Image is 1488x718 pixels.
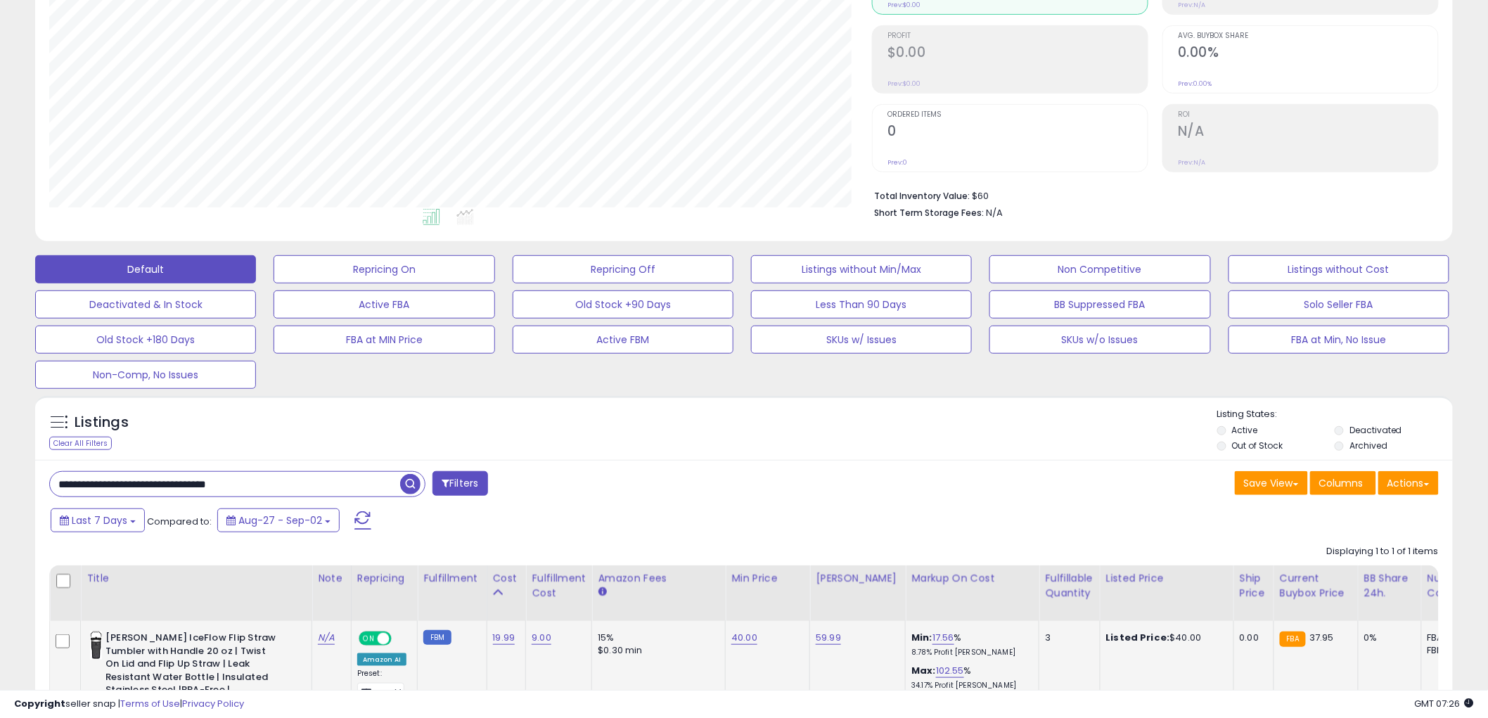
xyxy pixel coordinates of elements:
button: Repricing On [274,255,494,283]
b: Listed Price: [1106,631,1170,644]
div: Title [86,571,306,586]
small: Amazon Fees. [598,586,606,598]
small: Prev: 0 [887,158,907,167]
button: FBA at MIN Price [274,326,494,354]
div: [PERSON_NAME] [816,571,899,586]
a: Privacy Policy [182,697,244,710]
b: Min: [911,631,932,644]
label: Archived [1349,440,1387,451]
p: 8.78% Profit [PERSON_NAME] [911,648,1028,658]
small: FBA [1280,632,1306,647]
a: 17.56 [932,631,954,645]
button: Columns [1310,471,1376,495]
small: FBM [423,630,451,645]
button: Less Than 90 Days [751,290,972,319]
span: ROI [1178,111,1438,119]
div: Displaying 1 to 1 of 1 items [1327,545,1439,558]
small: Prev: 0.00% [1178,79,1212,88]
div: Ship Price [1240,571,1268,601]
b: Max: [911,664,936,677]
div: 3 [1045,632,1089,644]
div: % [911,632,1028,658]
div: Fulfillment Cost [532,571,586,601]
a: 19.99 [493,631,515,645]
span: Avg. Buybox Share [1178,32,1438,40]
button: Aug-27 - Sep-02 [217,508,340,532]
b: Total Inventory Value: [874,190,970,202]
div: 0% [1364,632,1411,644]
span: Last 7 Days [72,513,127,527]
button: Last 7 Days [51,508,145,532]
span: OFF [390,633,412,645]
a: N/A [318,631,335,645]
div: Min Price [731,571,804,586]
button: Non-Comp, No Issues [35,361,256,389]
div: FBM: 2 [1428,644,1474,657]
span: Compared to: [147,515,212,528]
div: 0.00 [1240,632,1263,644]
div: Fulfillment [423,571,480,586]
div: Note [318,571,345,586]
p: 34.17% Profit [PERSON_NAME] [911,681,1028,691]
div: Clear All Filters [49,437,112,450]
div: Markup on Cost [911,571,1033,586]
button: Solo Seller FBA [1229,290,1449,319]
h2: $0.00 [887,44,1148,63]
button: Filters [432,471,487,496]
a: 59.99 [816,631,841,645]
div: % [911,665,1028,691]
span: Aug-27 - Sep-02 [238,513,322,527]
h2: 0.00% [1178,44,1438,63]
b: Short Term Storage Fees: [874,207,984,219]
a: 102.55 [936,664,964,678]
a: 9.00 [532,631,551,645]
div: Current Buybox Price [1280,571,1352,601]
button: Active FBM [513,326,733,354]
span: N/A [986,206,1003,219]
button: Listings without Min/Max [751,255,972,283]
strong: Copyright [14,697,65,710]
span: ON [360,633,378,645]
label: Deactivated [1349,424,1402,436]
label: Active [1232,424,1258,436]
h2: N/A [1178,123,1438,142]
div: Amazon Fees [598,571,719,586]
span: 37.95 [1309,631,1334,644]
small: Prev: $0.00 [887,79,921,88]
button: BB Suppressed FBA [989,290,1210,319]
button: Non Competitive [989,255,1210,283]
div: Amazon AI [357,653,406,666]
div: $0.30 min [598,644,714,657]
div: BB Share 24h. [1364,571,1416,601]
img: 21+cxwgSmpL._SL40_.jpg [90,632,102,660]
button: Old Stock +90 Days [513,290,733,319]
button: SKUs w/o Issues [989,326,1210,354]
h5: Listings [75,413,129,432]
button: SKUs w/ Issues [751,326,972,354]
p: Listing States: [1217,408,1453,421]
button: Default [35,255,256,283]
b: [PERSON_NAME] IceFlow Flip Straw Tumbler with Handle 20 oz | Twist On Lid and Flip Up Straw | Lea... [105,632,276,713]
li: $60 [874,186,1428,203]
button: Old Stock +180 Days [35,326,256,354]
div: Num of Comp. [1428,571,1479,601]
th: The percentage added to the cost of goods (COGS) that forms the calculator for Min & Max prices. [906,565,1039,621]
button: Active FBA [274,290,494,319]
div: $40.00 [1106,632,1223,644]
a: Terms of Use [120,697,180,710]
span: 2025-09-10 07:26 GMT [1415,697,1474,710]
small: Prev: N/A [1178,1,1205,9]
span: Ordered Items [887,111,1148,119]
label: Out of Stock [1232,440,1283,451]
button: Listings without Cost [1229,255,1449,283]
a: 40.00 [731,631,757,645]
div: FBA: 14 [1428,632,1474,644]
button: Actions [1378,471,1439,495]
button: Repricing Off [513,255,733,283]
small: Prev: $0.00 [887,1,921,9]
h2: 0 [887,123,1148,142]
button: FBA at Min, No Issue [1229,326,1449,354]
button: Save View [1235,471,1308,495]
div: 15% [598,632,714,644]
span: Columns [1319,476,1364,490]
